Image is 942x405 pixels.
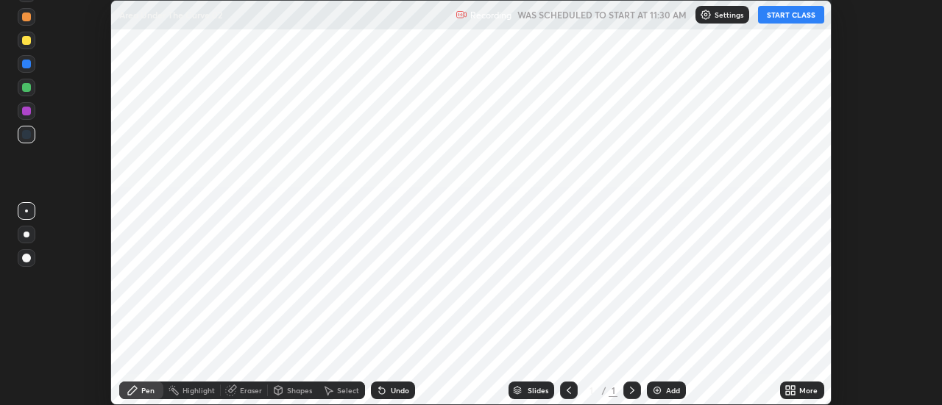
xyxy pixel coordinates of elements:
div: Eraser [240,387,262,394]
div: / [601,386,606,395]
div: Select [337,387,359,394]
div: Slides [528,387,548,394]
p: Settings [715,11,743,18]
div: Undo [391,387,409,394]
div: 1 [584,386,598,395]
img: class-settings-icons [700,9,712,21]
div: Shapes [287,387,312,394]
img: recording.375f2c34.svg [456,9,467,21]
div: Pen [141,387,155,394]
div: Add [666,387,680,394]
button: START CLASS [758,6,824,24]
p: Area Under The Curve 02 [119,9,222,21]
p: Recording [470,10,511,21]
div: Highlight [183,387,215,394]
h5: WAS SCHEDULED TO START AT 11:30 AM [517,8,687,21]
div: 1 [609,384,617,397]
div: More [799,387,818,394]
img: add-slide-button [651,384,663,396]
